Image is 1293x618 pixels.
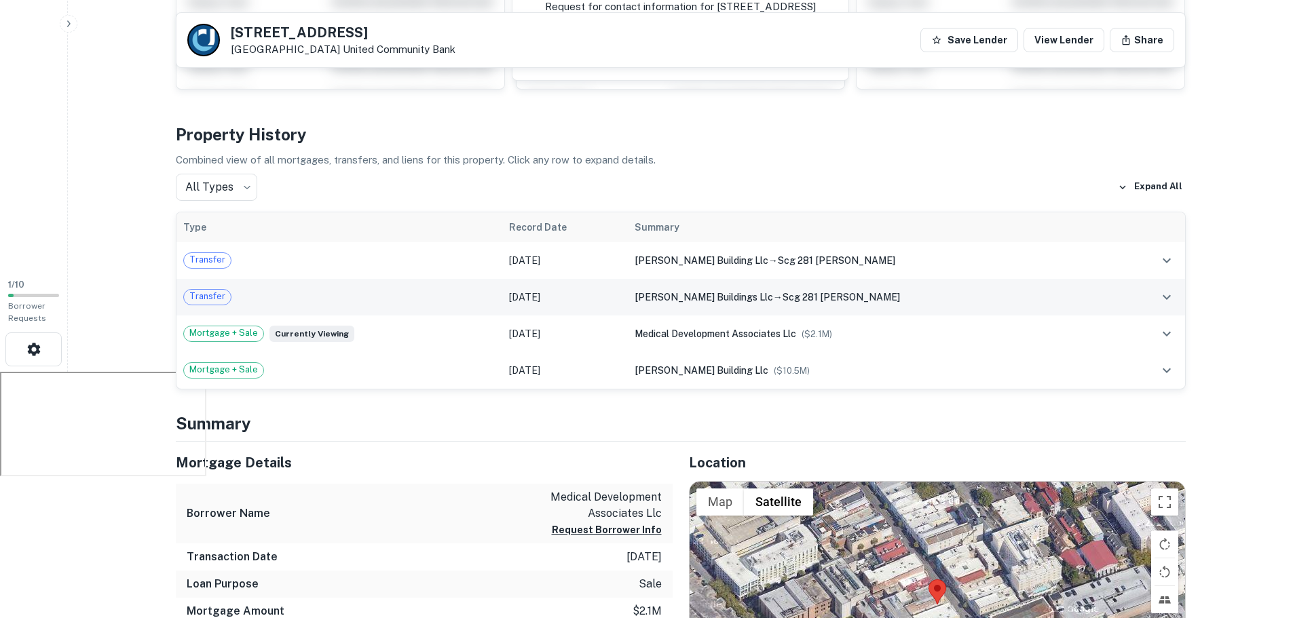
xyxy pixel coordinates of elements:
h4: Property History [176,122,1186,147]
h5: Location [689,452,1186,473]
span: scg 281 [PERSON_NAME] [778,255,895,266]
span: 1 / 10 [8,279,24,290]
span: [PERSON_NAME] building llc [635,365,768,376]
p: Combined view of all mortgages, transfers, and liens for this property. Click any row to expand d... [176,152,1186,168]
div: All Types [176,174,257,201]
h6: Loan Purpose [187,576,259,592]
button: expand row [1155,286,1178,309]
span: [PERSON_NAME] buildings llc [635,292,773,303]
span: Currently viewing [269,326,354,342]
p: [GEOGRAPHIC_DATA] [231,43,455,56]
iframe: Chat Widget [1225,509,1293,575]
button: Share [1110,28,1174,52]
button: Request Borrower Info [552,522,662,538]
span: Transfer [184,290,231,303]
button: expand row [1155,359,1178,382]
button: expand row [1155,249,1178,272]
h5: [STREET_ADDRESS] [231,26,455,39]
span: ($ 10.5M ) [774,366,810,376]
th: Record Date [502,212,628,242]
p: sale [639,576,662,592]
span: [PERSON_NAME] building llc [635,255,768,266]
p: [DATE] [626,549,662,565]
h6: Borrower Name [187,505,270,522]
span: Borrower Requests [8,301,46,323]
button: Rotate map counterclockwise [1151,558,1178,585]
button: Show street map [696,488,744,516]
span: Transfer [184,253,231,267]
th: Summary [628,212,1120,242]
a: View Lender [1024,28,1104,52]
span: ($ 2.1M ) [802,329,832,339]
div: → [635,290,1113,305]
button: Show satellite imagery [744,488,813,516]
td: [DATE] [502,279,628,315]
td: [DATE] [502,352,628,389]
th: Type [176,212,502,242]
span: scg 281 [PERSON_NAME] [783,292,900,303]
button: expand row [1155,322,1178,345]
span: Mortgage + Sale [184,326,263,340]
a: United Community Bank [343,43,455,55]
span: Mortgage + Sale [184,363,263,376]
div: → [635,253,1113,268]
button: Toggle fullscreen view [1151,488,1178,516]
span: medical development associates llc [635,328,796,339]
button: Expand All [1114,177,1186,197]
button: Save Lender [920,28,1018,52]
h6: Transaction Date [187,549,278,565]
h5: Mortgage Details [176,452,673,473]
p: medical development associates llc [540,489,662,522]
td: [DATE] [502,242,628,279]
button: Tilt map [1151,586,1178,613]
button: Rotate map clockwise [1151,530,1178,558]
td: [DATE] [502,315,628,352]
h4: Summary [176,411,1186,436]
